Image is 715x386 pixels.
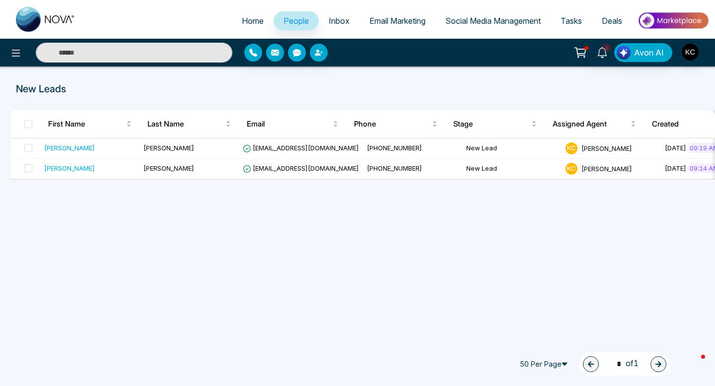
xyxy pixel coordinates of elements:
[367,144,422,152] span: [PHONE_NUMBER]
[247,118,331,130] span: Email
[274,11,319,30] a: People
[561,16,582,26] span: Tasks
[40,110,140,138] th: First Name
[602,16,622,26] span: Deals
[243,144,359,152] span: [EMAIL_ADDRESS][DOMAIN_NAME]
[346,110,445,138] th: Phone
[617,46,631,60] img: Lead Flow
[453,118,529,130] span: Stage
[590,43,614,61] a: 1
[48,118,124,130] span: First Name
[242,16,264,26] span: Home
[665,164,686,172] span: [DATE]
[614,43,672,62] button: Avon AI
[143,164,194,172] span: [PERSON_NAME]
[637,9,709,32] img: Market-place.gif
[682,44,699,61] img: User Avatar
[16,7,75,32] img: Nova CRM Logo
[592,11,632,30] a: Deals
[359,11,435,30] a: Email Marketing
[602,43,611,52] span: 1
[581,164,632,172] span: [PERSON_NAME]
[445,16,541,26] span: Social Media Management
[44,143,95,153] div: [PERSON_NAME]
[44,163,95,173] div: [PERSON_NAME]
[16,81,699,96] p: New Leads
[566,163,577,175] span: K C
[545,110,644,138] th: Assigned Agent
[681,352,705,376] iframe: Intercom live chat
[143,144,194,152] span: [PERSON_NAME]
[232,11,274,30] a: Home
[566,142,577,154] span: K C
[445,110,545,138] th: Stage
[435,11,551,30] a: Social Media Management
[611,357,639,371] span: of 1
[369,16,426,26] span: Email Marketing
[319,11,359,30] a: Inbox
[147,118,223,130] span: Last Name
[551,11,592,30] a: Tasks
[462,138,562,159] td: New Lead
[329,16,350,26] span: Inbox
[553,118,629,130] span: Assigned Agent
[284,16,309,26] span: People
[367,164,422,172] span: [PHONE_NUMBER]
[243,164,359,172] span: [EMAIL_ADDRESS][DOMAIN_NAME]
[634,47,664,59] span: Avon AI
[581,144,632,152] span: [PERSON_NAME]
[515,356,575,372] span: 50 Per Page
[354,118,430,130] span: Phone
[462,159,562,179] td: New Lead
[140,110,239,138] th: Last Name
[665,144,686,152] span: [DATE]
[239,110,346,138] th: Email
